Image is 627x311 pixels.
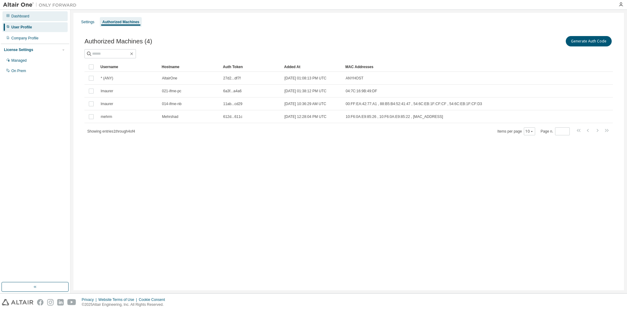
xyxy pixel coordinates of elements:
[81,20,94,24] div: Settings
[162,114,178,119] span: Mehrshad
[84,38,152,45] span: Authorized Machines (4)
[346,89,377,93] span: 04:7C:16:9B:49:DF
[223,76,241,81] span: 27d2...df7f
[82,297,98,302] div: Privacy
[11,25,32,30] div: User Profile
[101,114,112,119] span: mehrm
[82,302,169,307] p: © 2025 Altair Engineering, Inc. All Rights Reserved.
[11,14,29,19] div: Dashboard
[101,76,113,81] span: * (ANY)
[566,36,612,46] button: Generate Auth Code
[102,20,139,24] div: Authorized Machines
[345,62,549,72] div: MAC Addresses
[284,101,326,106] span: [DATE] 10:36:29 AM UTC
[47,299,54,306] img: instagram.svg
[162,76,177,81] span: AltairOne
[100,62,157,72] div: Username
[87,129,135,134] span: Showing entries 1 through 4 of 4
[541,127,570,135] span: Page n.
[284,76,326,81] span: [DATE] 01:08:13 PM UTC
[37,299,43,306] img: facebook.svg
[346,114,443,119] span: 10:F6:0A:E9:85:26 , 10:F6:0A:E9:85:22 , [MAC_ADDRESS]
[223,89,242,93] span: 6a3f...a4a6
[223,62,279,72] div: Auth Token
[162,101,182,106] span: 014-ifme-nb
[11,58,27,63] div: Managed
[11,68,26,73] div: On Prem
[2,299,33,306] img: altair_logo.svg
[223,114,242,119] span: 612d...611c
[4,47,33,52] div: License Settings
[3,2,80,8] img: Altair One
[101,89,113,93] span: lmaurer
[223,101,242,106] span: 11ab...cd29
[497,127,535,135] span: Items per page
[98,297,139,302] div: Website Terms of Use
[67,299,76,306] img: youtube.svg
[284,62,340,72] div: Added At
[139,297,168,302] div: Cookie Consent
[525,129,534,134] button: 10
[57,299,64,306] img: linkedin.svg
[101,101,113,106] span: lmaurer
[162,62,218,72] div: Hostname
[284,114,326,119] span: [DATE] 12:28:04 PM UTC
[162,89,181,93] span: 021-ifme-pc
[11,36,39,41] div: Company Profile
[284,89,326,93] span: [DATE] 01:38:12 PM UTC
[346,101,482,106] span: 00:FF:EA:42:77:A1 , 88:B5:B4:52:41:47 , 54:6C:EB:1F:CF:CF , 54:6C:EB:1F:CF:D3
[346,76,363,81] span: ANYHOST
